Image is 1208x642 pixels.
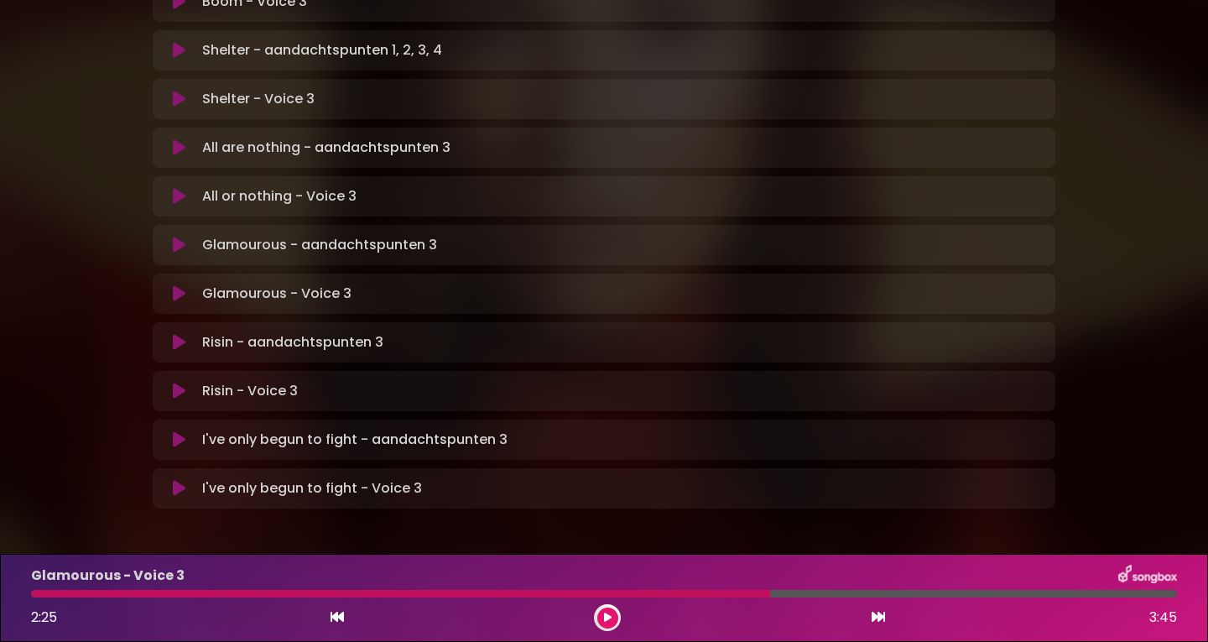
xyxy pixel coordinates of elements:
p: Risin - aandachtspunten 3 [202,332,383,352]
p: All or nothing - Voice 3 [202,186,357,206]
p: Risin - Voice 3 [202,381,298,401]
p: All are nothing - aandachtspunten 3 [202,138,450,158]
p: I've only begun to fight - aandachtspunten 3 [202,430,508,450]
p: I've only begun to fight - Voice 3 [202,478,422,498]
p: Shelter - Voice 3 [202,89,315,109]
img: songbox-logo-white.png [1118,565,1177,587]
p: Glamourous - Voice 3 [31,566,185,586]
p: Glamourous - aandachtspunten 3 [202,235,437,255]
p: Glamourous - Voice 3 [202,284,351,304]
p: Shelter - aandachtspunten 1, 2, 3, 4 [202,40,442,60]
